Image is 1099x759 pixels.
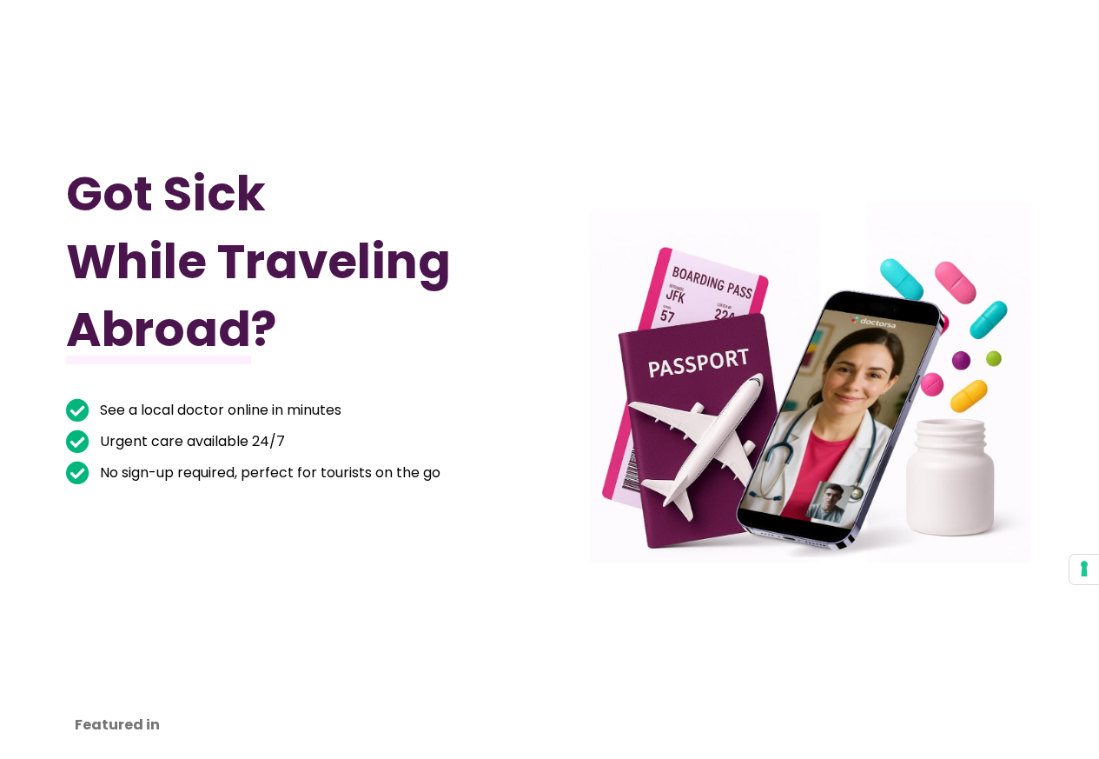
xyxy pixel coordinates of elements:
[66,160,477,363] h1: Got Sick While Traveling Abroad?
[75,609,231,739] iframe: Customer reviews powered by Trustpilot
[96,429,285,454] span: Urgent care available 24/7
[96,398,341,423] span: See a local doctor online in minutes
[1069,555,1099,584] button: Your consent preferences for tracking technologies
[75,715,160,735] strong: Featured in
[96,461,440,485] span: No sign-up required, perfect for tourists on the go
